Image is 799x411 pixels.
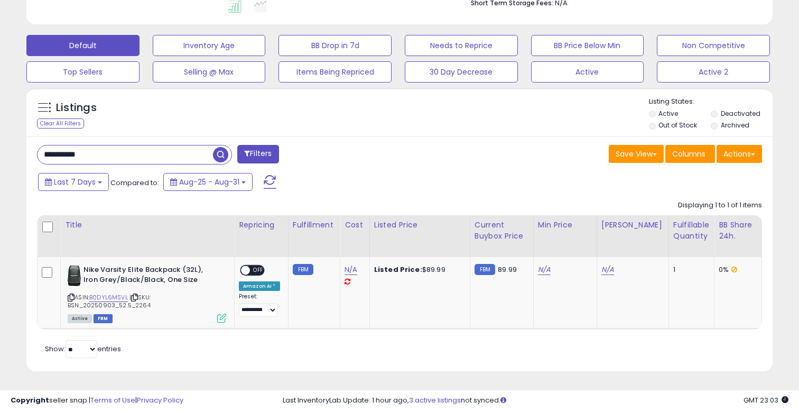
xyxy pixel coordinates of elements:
[250,266,267,275] span: OFF
[38,173,109,191] button: Last 7 Days
[665,145,715,163] button: Columns
[26,35,140,56] button: Default
[658,121,697,130] label: Out of Stock
[239,281,280,291] div: Amazon AI *
[68,265,226,322] div: ASIN:
[83,265,212,287] b: Nike Varsity Elite Backpack (32L), Iron Grey/Black/Black, One Size
[179,177,239,187] span: Aug-25 - Aug-31
[163,173,253,191] button: Aug-25 - Aug-31
[293,220,336,231] div: Fulfillment
[45,344,121,354] span: Show: entries
[672,149,705,159] span: Columns
[56,101,97,115] h5: Listings
[531,35,644,56] button: BB Price Below Min
[278,61,392,83] button: Items Being Repriced
[538,264,551,275] a: N/A
[719,220,757,242] div: BB Share 24h.
[345,264,357,275] a: N/A
[374,265,462,275] div: $89.99
[609,145,664,163] button: Save View
[673,220,710,242] div: Fulfillable Quantity
[744,395,788,405] span: 2025-09-8 23:03 GMT
[601,220,664,231] div: [PERSON_NAME]
[26,61,140,83] button: Top Sellers
[293,264,313,275] small: FBM
[475,220,529,242] div: Current Buybox Price
[657,61,770,83] button: Active 2
[89,293,128,302] a: B0DYL6MSVL
[405,61,518,83] button: 30 Day Decrease
[721,121,749,130] label: Archived
[68,265,81,286] img: 31WociXvFXL._SL40_.jpg
[54,177,96,187] span: Last 7 Days
[239,220,284,231] div: Repricing
[90,395,135,405] a: Terms of Use
[345,220,365,231] div: Cost
[658,109,678,118] label: Active
[153,35,266,56] button: Inventory Age
[498,264,517,275] span: 89.99
[717,145,762,163] button: Actions
[68,314,92,323] span: All listings currently available for purchase on Amazon
[37,118,84,129] div: Clear All Filters
[137,395,183,405] a: Privacy Policy
[11,396,183,406] div: seller snap | |
[601,264,614,275] a: N/A
[283,396,788,406] div: Last InventoryLab Update: 1 hour ago, not synced.
[531,61,644,83] button: Active
[278,35,392,56] button: BB Drop in 7d
[678,200,762,211] div: Displaying 1 to 1 of 1 items
[65,220,230,231] div: Title
[475,264,495,275] small: FBM
[11,395,49,405] strong: Copyright
[657,35,770,56] button: Non Competitive
[153,61,266,83] button: Selling @ Max
[374,264,422,275] b: Listed Price:
[239,293,280,317] div: Preset:
[405,35,518,56] button: Needs to Reprice
[719,265,754,275] div: 0%
[68,293,151,309] span: | SKU: BSN_20250903_52.5_2264
[110,178,159,188] span: Compared to:
[538,220,592,231] div: Min Price
[721,109,760,118] label: Deactivated
[649,97,773,107] p: Listing States:
[673,265,706,275] div: 1
[94,314,113,323] span: FBM
[237,145,278,163] button: Filters
[409,395,461,405] a: 3 active listings
[374,220,466,231] div: Listed Price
